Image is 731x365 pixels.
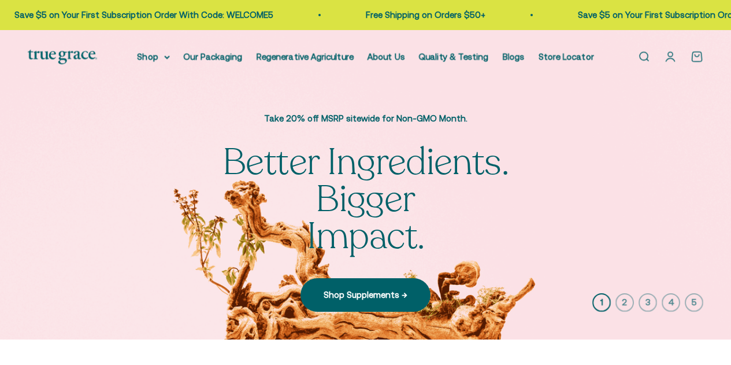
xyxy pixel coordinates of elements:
a: Store Locator [539,51,594,61]
a: Quality & Testing [419,51,489,61]
a: Our Packaging [184,51,243,61]
summary: Shop [138,50,170,64]
a: About Us [368,51,405,61]
button: 4 [662,293,680,312]
a: Regenerative Agriculture [257,51,354,61]
split-lines: Better Ingredients. Bigger Impact. [175,174,556,261]
a: Free Shipping on Orders $50+ [360,10,480,20]
a: Shop Supplements → [300,278,431,312]
a: Blogs [503,51,525,61]
button: 2 [615,293,634,312]
button: 5 [685,293,703,312]
p: Save $5 on Your First Subscription Order With Code: WELCOME5 [9,8,268,22]
button: 3 [639,293,657,312]
p: Take 20% off MSRP sitewide for Non-GMO Month. [175,112,556,126]
button: 1 [592,293,611,312]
